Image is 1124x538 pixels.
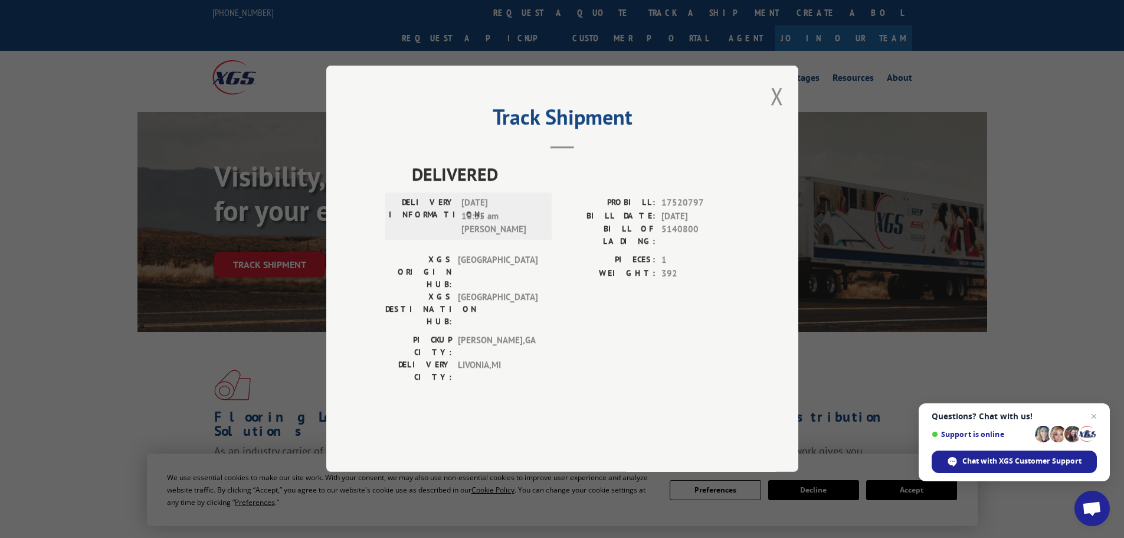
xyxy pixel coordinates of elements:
[661,210,739,223] span: [DATE]
[661,267,739,281] span: 392
[562,210,656,223] label: BILL DATE:
[932,430,1031,439] span: Support is online
[385,334,452,359] label: PICKUP CITY:
[932,412,1097,421] span: Questions? Chat with us!
[771,80,784,112] button: Close modal
[562,197,656,210] label: PROBILL:
[562,267,656,281] label: WEIGHT:
[932,451,1097,473] span: Chat with XGS Customer Support
[1074,491,1110,526] a: Open chat
[385,291,452,328] label: XGS DESTINATION HUB:
[562,254,656,268] label: PIECES:
[461,197,541,237] span: [DATE] 10:35 am [PERSON_NAME]
[458,359,538,384] span: LIVONIA , MI
[385,109,739,131] h2: Track Shipment
[661,223,739,248] span: 5140800
[962,456,1082,467] span: Chat with XGS Customer Support
[385,359,452,384] label: DELIVERY CITY:
[661,254,739,268] span: 1
[412,161,739,188] span: DELIVERED
[458,334,538,359] span: [PERSON_NAME] , GA
[458,291,538,328] span: [GEOGRAPHIC_DATA]
[389,197,456,237] label: DELIVERY INFORMATION:
[661,197,739,210] span: 17520797
[562,223,656,248] label: BILL OF LADING:
[458,254,538,291] span: [GEOGRAPHIC_DATA]
[385,254,452,291] label: XGS ORIGIN HUB:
